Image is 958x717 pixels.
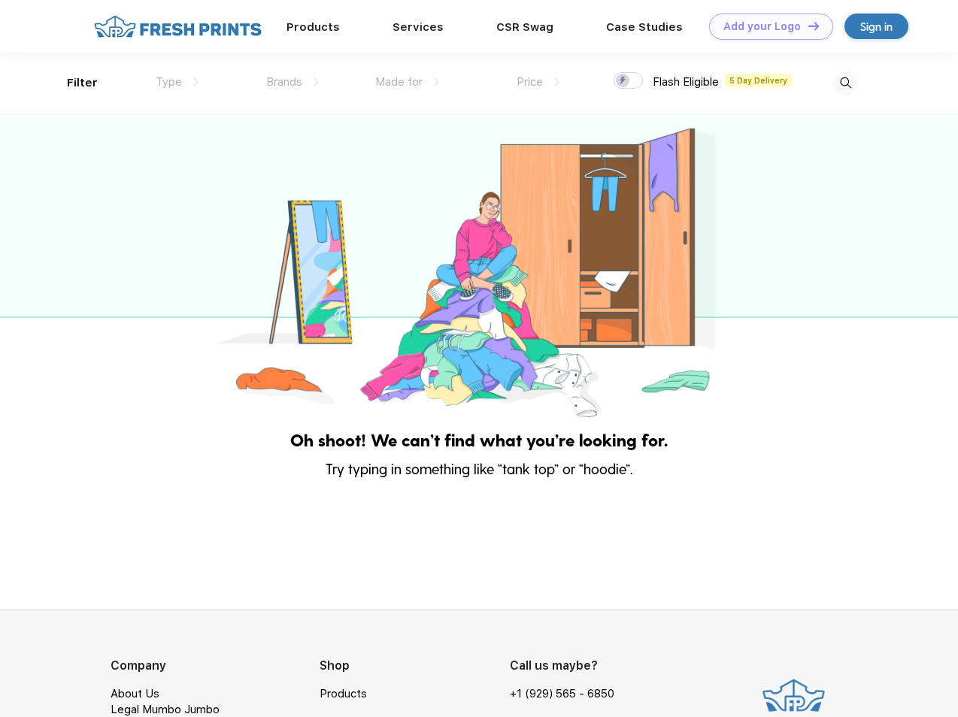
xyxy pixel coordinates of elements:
div: Company [111,657,320,675]
span: Flash Eligible [653,75,719,89]
a: +1 (929) 565 - 6850 [510,686,614,702]
div: Filter [67,74,98,92]
span: 5 Day Delivery [725,74,792,87]
span: Type [156,75,182,89]
span: Made for [375,75,423,89]
img: dropdown.png [434,77,439,86]
img: dropdown.png [314,77,319,86]
a: Legal Mumbo Jumbo [111,703,220,716]
div: Call us maybe? [510,657,624,675]
img: dropdown.png [554,77,559,86]
a: About Us [111,687,159,700]
img: desktop_search.svg [833,71,858,95]
img: fo%20logo%202.webp [89,14,266,40]
span: Brands [266,75,302,89]
a: Sign in [844,14,908,39]
a: Products [286,20,340,34]
div: Shop [320,657,510,675]
img: dropdown.png [193,77,199,86]
div: Add your Logo [723,20,801,33]
img: DT [808,22,819,30]
span: Price [517,75,543,89]
div: Sign in [860,18,893,35]
a: Products [320,687,367,700]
